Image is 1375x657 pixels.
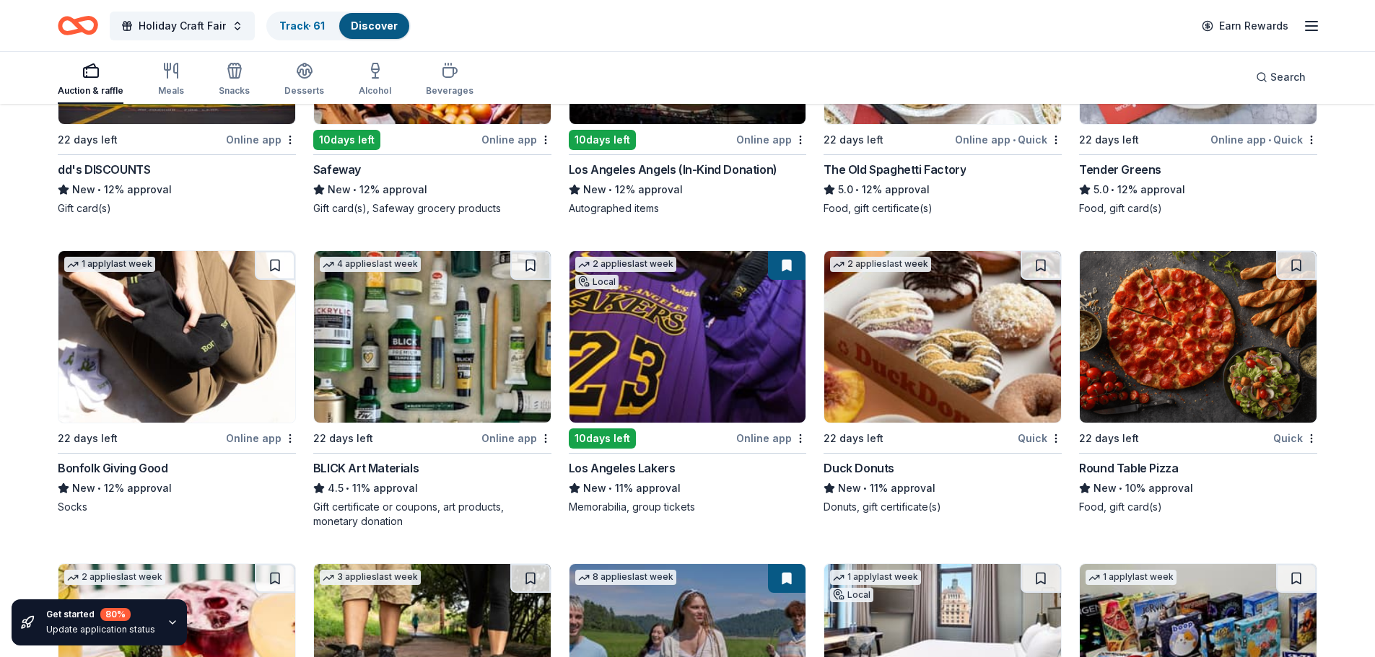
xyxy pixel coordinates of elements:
[226,429,296,447] div: Online app
[1193,13,1297,39] a: Earn Rewards
[313,500,551,529] div: Gift certificate or coupons, art products, monetary donation
[1086,570,1177,585] div: 1 apply last week
[1094,480,1117,497] span: New
[320,257,421,272] div: 4 applies last week
[569,500,807,514] div: Memorabilia, group tickets
[1270,69,1306,86] span: Search
[320,570,421,585] div: 3 applies last week
[58,251,295,423] img: Image for Bonfolk Giving Good
[824,250,1062,514] a: Image for Duck Donuts2 applieslast week22 days leftQuickDuck DonutsNew•11% approvalDonuts, gift c...
[64,257,155,272] div: 1 apply last week
[864,482,868,494] span: •
[824,459,894,477] div: Duck Donuts
[1079,430,1139,447] div: 22 days left
[608,184,612,195] span: •
[313,459,419,477] div: BLICK Art Materials
[569,161,777,178] div: Los Angeles Angels (In-Kind Donation)
[824,131,883,149] div: 22 days left
[58,500,296,514] div: Socks
[569,130,636,150] div: 10 days left
[1273,429,1317,447] div: Quick
[1079,250,1317,514] a: Image for Round Table Pizza22 days leftQuickRound Table PizzaNew•10% approvalFood, gift card(s)
[575,570,676,585] div: 8 applies last week
[824,161,966,178] div: The Old Spaghetti Factory
[1079,181,1317,198] div: 12% approval
[830,570,921,585] div: 1 apply last week
[58,430,118,447] div: 22 days left
[158,56,184,104] button: Meals
[359,56,391,104] button: Alcohol
[856,184,860,195] span: •
[313,430,373,447] div: 22 days left
[219,56,250,104] button: Snacks
[583,480,606,497] span: New
[1268,134,1271,146] span: •
[97,482,101,494] span: •
[58,181,296,198] div: 12% approval
[279,19,325,32] a: Track· 61
[481,429,551,447] div: Online app
[58,459,167,477] div: Bonfolk Giving Good
[1112,184,1115,195] span: •
[824,251,1061,423] img: Image for Duck Donuts
[58,161,150,178] div: dd's DISCOUNTS
[313,201,551,216] div: Gift card(s), Safeway grocery products
[426,56,473,104] button: Beverages
[58,131,118,149] div: 22 days left
[1080,251,1317,423] img: Image for Round Table Pizza
[97,184,101,195] span: •
[481,131,551,149] div: Online app
[583,181,606,198] span: New
[158,85,184,97] div: Meals
[58,56,123,104] button: Auction & raffle
[1244,63,1317,92] button: Search
[313,480,551,497] div: 11% approval
[569,428,636,449] div: 10 days left
[575,275,619,289] div: Local
[838,480,861,497] span: New
[1079,161,1161,178] div: Tender Greens
[58,201,296,216] div: Gift card(s)
[353,184,357,195] span: •
[313,161,361,178] div: Safeway
[72,480,95,497] span: New
[569,251,806,423] img: Image for Los Angeles Lakers
[830,588,873,602] div: Local
[569,480,807,497] div: 11% approval
[824,480,1062,497] div: 11% approval
[575,257,676,272] div: 2 applies last week
[736,131,806,149] div: Online app
[1119,482,1123,494] span: •
[58,85,123,97] div: Auction & raffle
[226,131,296,149] div: Online app
[58,480,296,497] div: 12% approval
[58,250,296,514] a: Image for Bonfolk Giving Good1 applylast week22 days leftOnline appBonfolk Giving GoodNew•12% app...
[838,181,853,198] span: 5.0
[1013,134,1016,146] span: •
[328,181,351,198] span: New
[426,85,473,97] div: Beverages
[346,482,349,494] span: •
[313,181,551,198] div: 12% approval
[1079,500,1317,514] div: Food, gift card(s)
[139,17,226,35] span: Holiday Craft Fair
[284,56,324,104] button: Desserts
[824,500,1062,514] div: Donuts, gift certificate(s)
[1018,429,1062,447] div: Quick
[266,12,411,40] button: Track· 61Discover
[351,19,398,32] a: Discover
[1079,131,1139,149] div: 22 days left
[58,9,98,43] a: Home
[824,201,1062,216] div: Food, gift certificate(s)
[569,201,807,216] div: Autographed items
[608,482,612,494] span: •
[46,608,155,621] div: Get started
[328,480,344,497] span: 4.5
[219,85,250,97] div: Snacks
[830,257,931,272] div: 2 applies last week
[100,608,131,621] div: 80 %
[313,250,551,529] a: Image for BLICK Art Materials4 applieslast week22 days leftOnline appBLICK Art Materials4.5•11% a...
[284,85,324,97] div: Desserts
[1079,459,1178,477] div: Round Table Pizza
[314,251,551,423] img: Image for BLICK Art Materials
